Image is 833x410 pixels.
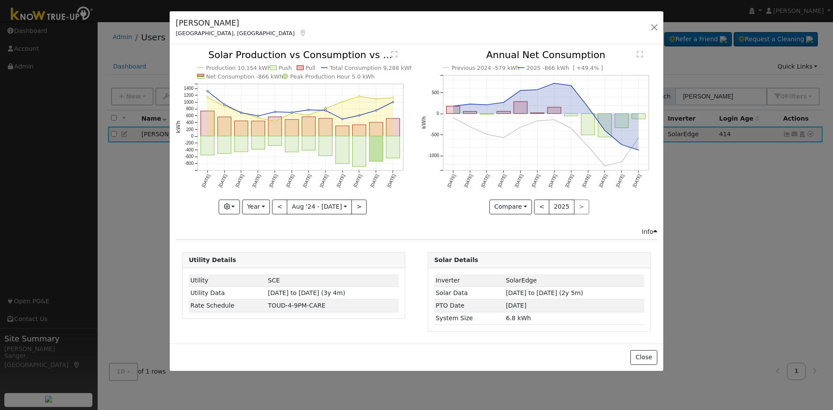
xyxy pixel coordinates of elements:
text: [DATE] [387,174,397,188]
td: PTO Date [434,299,505,312]
circle: onclick="" [257,117,259,119]
rect: onclick="" [564,114,578,116]
circle: onclick="" [468,102,472,106]
circle: onclick="" [341,101,343,103]
text: [DATE] [370,174,380,188]
text: [DATE] [269,174,279,188]
td: Solar Data [434,287,505,299]
circle: onclick="" [325,108,327,110]
rect: onclick="" [446,106,459,114]
circle: onclick="" [240,112,242,114]
rect: onclick="" [548,108,561,114]
rect: onclick="" [319,118,332,136]
text: [DATE] [218,174,228,188]
span: 6.8 kWh [506,315,531,321]
text: [DATE] [514,174,524,188]
circle: onclick="" [291,112,293,114]
button: Compare [489,200,532,214]
a: Map [299,30,307,36]
text: [DATE] [581,174,591,188]
circle: onclick="" [586,144,590,148]
circle: onclick="" [451,116,455,120]
circle: onclick="" [552,82,556,85]
text: [DATE] [548,174,558,188]
text: -1000 [428,154,439,158]
text: [DATE] [235,174,245,188]
text: -400 [185,148,193,152]
text: Push [279,65,292,71]
circle: onclick="" [274,111,276,113]
rect: onclick="" [201,136,214,155]
rect: onclick="" [632,114,645,119]
text: Pull [306,65,316,71]
text: 2025 -866 kWh [ +49.4% ] [526,65,603,71]
rect: onclick="" [252,121,265,136]
circle: onclick="" [308,109,310,111]
circle: onclick="" [518,89,522,92]
circle: onclick="" [603,164,607,168]
rect: onclick="" [463,112,476,114]
rect: onclick="" [353,136,366,167]
span: ID: 3559119, authorized: 05/11/23 [506,277,537,284]
text: Previous 2024 -579 kWh [452,65,520,71]
text: [DATE] [463,174,473,188]
rect: onclick="" [370,122,383,136]
text: -800 [185,161,193,166]
text: 500 [432,90,439,95]
circle: onclick="" [535,88,539,92]
text: -500 [430,132,439,137]
circle: onclick="" [603,129,607,132]
strong: Utility Details [189,256,236,263]
circle: onclick="" [518,126,522,129]
button: 2025 [549,200,574,214]
text: [DATE] [480,174,490,188]
rect: onclick="" [497,112,510,114]
text: [DATE] [252,174,262,188]
span: [GEOGRAPHIC_DATA], [GEOGRAPHIC_DATA] [176,30,295,36]
td: Utility Data [189,287,266,299]
span: ID: ADJUY6CBB, authorized: 06/23/23 [268,277,280,284]
rect: onclick="" [285,120,298,136]
rect: onclick="" [387,136,400,158]
text: [DATE] [336,174,346,188]
button: < [534,200,549,214]
rect: onclick="" [336,126,349,137]
text: [DATE] [201,174,211,188]
text: 0 [436,112,439,116]
circle: onclick="" [502,136,505,140]
circle: onclick="" [586,105,590,109]
rect: onclick="" [252,136,265,149]
text: Total Consumption 9,288 kWh [329,65,413,71]
h5: [PERSON_NAME] [176,17,307,29]
text: [DATE] [302,174,312,188]
rect: onclick="" [285,136,298,152]
text: Net Consumption -866 kWh [206,73,283,80]
circle: onclick="" [375,98,377,100]
circle: onclick="" [451,105,455,108]
circle: onclick="" [485,103,489,107]
rect: onclick="" [218,117,231,136]
text: -200 [185,141,193,145]
circle: onclick="" [240,112,242,113]
text: [DATE] [319,174,329,188]
text: Production 10,154 kWh [206,65,271,71]
text:  [391,51,397,58]
text: [DATE] [615,174,625,188]
circle: onclick="" [535,119,539,123]
button: < [272,200,287,214]
text: Annual Net Consumption [486,49,605,60]
rect: onclick="" [218,136,231,154]
rect: onclick="" [387,118,400,136]
div: Info [642,227,657,236]
circle: onclick="" [223,105,225,107]
text: [DATE] [446,174,456,188]
circle: onclick="" [620,160,623,164]
text: Solar Production vs Consumption vs ... [208,49,392,60]
circle: onclick="" [274,121,276,123]
circle: onclick="" [637,148,640,152]
circle: onclick="" [257,115,259,117]
span: [DATE] to [DATE] (2y 5m) [506,289,583,296]
text: 800 [186,107,193,112]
